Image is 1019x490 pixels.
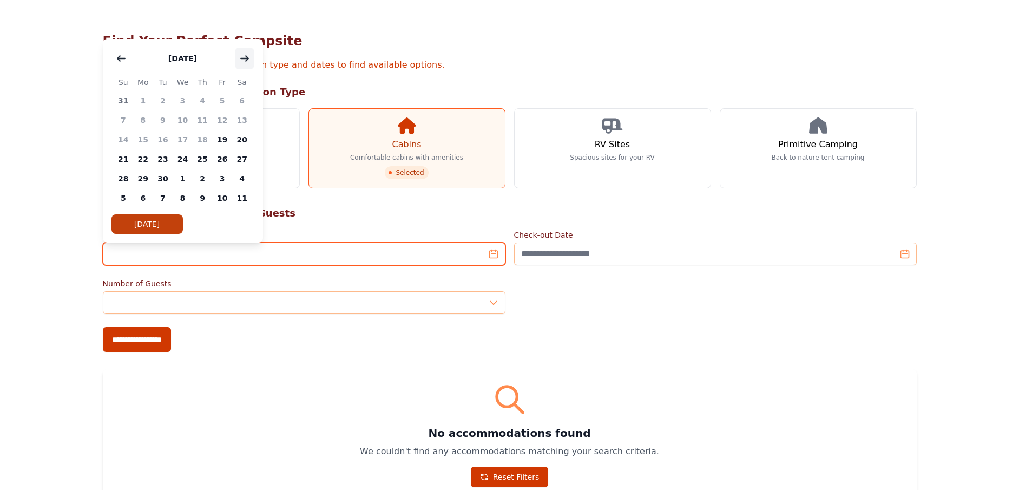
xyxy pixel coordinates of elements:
span: 16 [153,130,173,149]
span: 17 [173,130,193,149]
span: 10 [212,188,232,208]
span: 2 [193,169,213,188]
span: 23 [153,149,173,169]
p: We couldn't find any accommodations matching your search criteria. [116,445,904,458]
span: 24 [173,149,193,169]
p: Back to nature tent camping [772,153,865,162]
span: 1 [173,169,193,188]
span: 11 [232,188,252,208]
a: Reset Filters [471,467,549,487]
span: 9 [153,110,173,130]
span: 1 [133,91,153,110]
span: 30 [153,169,173,188]
span: 13 [232,110,252,130]
h2: Step 1: Choose Accommodation Type [103,84,917,100]
span: 8 [173,188,193,208]
span: 12 [212,110,232,130]
label: Check-out Date [514,230,917,240]
span: 3 [173,91,193,110]
span: 5 [114,188,134,208]
h3: No accommodations found [116,426,904,441]
a: RV Sites Spacious sites for your RV [514,108,711,188]
span: 4 [232,169,252,188]
h1: Find Your Perfect Campsite [103,32,917,50]
span: Fr [212,76,232,89]
span: 10 [173,110,193,130]
span: 22 [133,149,153,169]
button: [DATE] [157,48,208,69]
a: Cabins Comfortable cabins with amenities Selected [308,108,505,188]
span: 18 [193,130,213,149]
span: 21 [114,149,134,169]
span: 6 [232,91,252,110]
span: We [173,76,193,89]
p: Spacious sites for your RV [570,153,654,162]
a: Primitive Camping Back to nature tent camping [720,108,917,188]
span: 2 [153,91,173,110]
span: 14 [114,130,134,149]
span: 11 [193,110,213,130]
span: 4 [193,91,213,110]
button: [DATE] [111,214,183,234]
span: 25 [193,149,213,169]
label: Check-in Date [103,230,505,240]
span: 27 [232,149,252,169]
span: 26 [212,149,232,169]
p: Comfortable cabins with amenities [350,153,463,162]
h3: Primitive Camping [778,138,858,151]
span: Selected [385,166,428,179]
span: 29 [133,169,153,188]
h3: RV Sites [595,138,630,151]
label: Number of Guests [103,278,505,289]
span: 3 [212,169,232,188]
span: Th [193,76,213,89]
span: 7 [153,188,173,208]
h3: Cabins [392,138,421,151]
span: Su [114,76,134,89]
span: Sa [232,76,252,89]
span: Mo [133,76,153,89]
span: 15 [133,130,153,149]
h2: Step 2: Select Your Dates & Guests [103,206,917,221]
span: 20 [232,130,252,149]
span: 6 [133,188,153,208]
span: Tu [153,76,173,89]
span: 28 [114,169,134,188]
span: 8 [133,110,153,130]
span: 5 [212,91,232,110]
span: 19 [212,130,232,149]
span: 9 [193,188,213,208]
span: 31 [114,91,134,110]
p: Select your preferred accommodation type and dates to find available options. [103,58,917,71]
span: 7 [114,110,134,130]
